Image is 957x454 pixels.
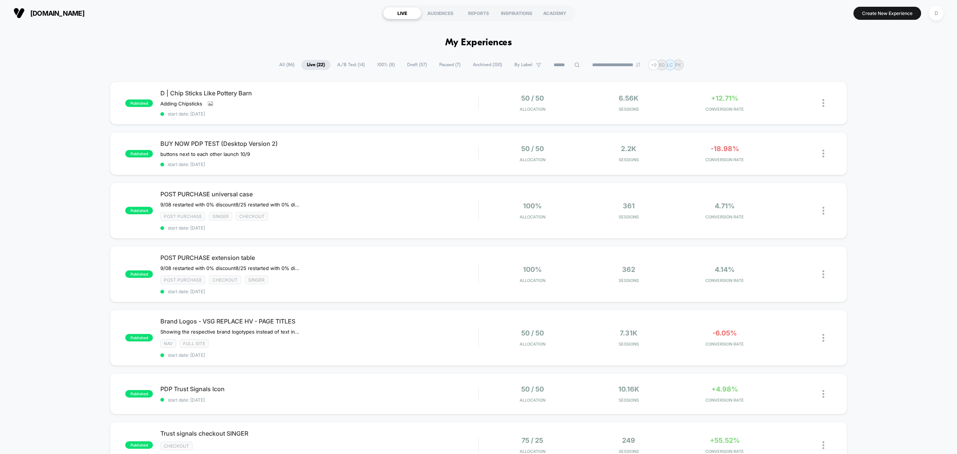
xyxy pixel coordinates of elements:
button: [DOMAIN_NAME] [11,7,87,19]
span: published [125,99,153,107]
span: Allocation [520,398,545,403]
span: Sessions [582,398,675,403]
p: PK [675,62,681,68]
span: 75 / 25 [521,436,543,444]
span: start date: [DATE] [160,162,478,167]
span: checkout [236,212,268,221]
span: 100% [523,266,542,273]
span: Allocation [520,278,545,283]
img: close [822,390,824,398]
span: 9/08 restarted with 0% discount﻿8/25 restarted with 0% discount due to Laborday promo [160,265,299,271]
span: -18.98% [711,145,739,153]
span: 249 [622,436,635,444]
div: AUDIENCES [421,7,459,19]
span: Singer [245,276,268,284]
img: Visually logo [13,7,25,19]
img: close [822,99,824,107]
span: Showing the respective brand logotypes instead of text in tabs [160,329,299,335]
span: Sessions [582,449,675,454]
span: D | Chip Sticks Like Pottery Barn [160,89,478,97]
span: [DOMAIN_NAME] [30,9,84,17]
p: BD [659,62,665,68]
span: start date: [DATE] [160,225,478,231]
span: published [125,207,153,214]
span: buttons next to each other launch 10/9 [160,151,250,157]
span: CONVERSION RATE [678,341,771,347]
div: INSPIRATIONS [498,7,536,19]
span: By Label [514,62,532,68]
img: close [822,150,824,157]
span: start date: [DATE] [160,111,478,117]
span: CONVERSION RATE [678,214,771,220]
img: close [822,207,824,215]
span: CONVERSION RATE [678,107,771,112]
h1: My Experiences [445,37,512,48]
span: 50 / 50 [521,145,544,153]
span: Post Purchase [160,212,205,221]
span: Singer [209,212,232,221]
span: checkout [209,276,241,284]
span: Sessions [582,157,675,162]
span: 7.31k [620,329,637,337]
span: 4.71% [715,202,735,210]
span: All ( 86 ) [274,60,300,70]
span: 100% ( 8 ) [372,60,400,70]
div: LIVE [383,7,421,19]
span: published [125,270,153,278]
img: end [636,62,640,67]
span: CONVERSION RATE [678,449,771,454]
span: published [125,150,153,157]
span: 2.2k [621,145,636,153]
span: Adding Chipsticks [160,101,202,107]
span: Archived ( 130 ) [467,60,508,70]
span: published [125,441,153,449]
span: 362 [622,266,635,273]
span: 6.56k [619,94,638,102]
span: 361 [623,202,635,210]
span: 100% [523,202,542,210]
span: Sessions [582,214,675,220]
button: Create New Experience [853,7,921,20]
span: 50 / 50 [521,329,544,337]
span: published [125,390,153,398]
span: Sessions [582,341,675,347]
span: 9/08 restarted with 0% discount8/25 restarted with 0% discount due to Laborday promo10% off 6% CR... [160,202,299,208]
span: start date: [DATE] [160,352,478,358]
button: D [927,6,946,21]
span: A/B Test ( 14 ) [332,60,370,70]
span: PDP Trust Signals Icon [160,385,478,393]
p: LC [667,62,673,68]
span: 4.14% [715,266,735,273]
span: start date: [DATE] [160,289,478,294]
span: POST PURCHASE universal case [160,190,478,198]
span: start date: [DATE] [160,397,478,403]
span: NAV [160,339,176,348]
span: Allocation [520,157,545,162]
span: 50 / 50 [521,385,544,393]
span: published [125,334,153,341]
span: +12.71% [711,94,738,102]
span: Trust signals checkout SINGER [160,430,478,437]
div: D [929,6,944,21]
span: Paused ( 7 ) [434,60,466,70]
span: +4.98% [711,385,738,393]
img: close [822,270,824,278]
span: 10.16k [618,385,639,393]
span: 50 / 50 [521,94,544,102]
span: Live ( 22 ) [301,60,330,70]
span: Allocation [520,214,545,220]
div: REPORTS [459,7,498,19]
span: POST PURCHASE extension table [160,254,478,261]
img: close [822,334,824,342]
span: Sessions [582,278,675,283]
span: Allocation [520,449,545,454]
span: CONVERSION RATE [678,278,771,283]
span: -6.05% [713,329,737,337]
span: Post Purchase [160,276,205,284]
span: checkout [160,442,193,450]
span: Brand Logos - VSG REPLACE HV - PAGE TITLES [160,318,478,325]
span: BUY NOW PDP TEST (Desktop Version 2) [160,140,478,147]
span: Full site [180,339,209,348]
div: ACADEMY [536,7,574,19]
span: Allocation [520,341,545,347]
